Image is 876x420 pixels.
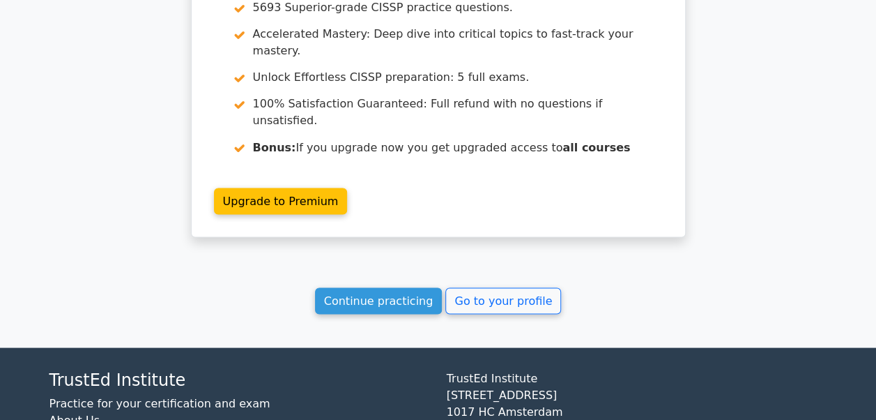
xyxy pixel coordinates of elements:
h4: TrustEd Institute [49,370,430,390]
a: Continue practicing [315,287,443,314]
a: Upgrade to Premium [214,188,348,214]
a: Practice for your certification and exam [49,396,270,410]
a: Go to your profile [445,287,561,314]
